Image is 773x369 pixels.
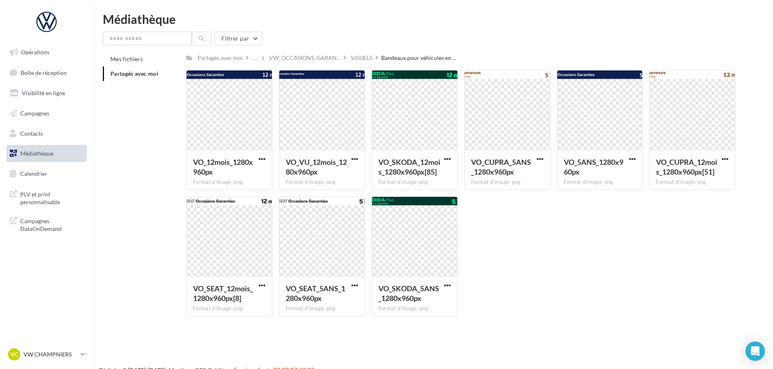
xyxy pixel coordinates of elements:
[5,125,88,142] a: Contacts
[5,44,88,61] a: Opérations
[5,186,88,209] a: PLV et print personnalisable
[286,284,345,303] span: VO_SEAT_5ANS_1280x960px
[110,55,143,62] span: Mes fichiers
[471,158,531,176] span: VO_CUPRA_5ANS_1280x960px
[378,179,451,186] div: Format d'image: png
[564,179,636,186] div: Format d'image: png
[20,189,83,206] span: PLV et print personnalisable
[656,158,717,176] span: VO_CUPRA_12mois_1280x960px[51]
[22,90,65,96] span: Visibilité en ligne
[564,158,623,176] span: VO_5ANS_1280x960px
[286,179,358,186] div: Format d'image: png
[20,170,47,177] span: Calendrier
[20,215,83,233] span: Campagnes DataOnDemand
[103,13,763,25] div: Médiathèque
[351,54,372,62] div: VISUELS
[5,105,88,122] a: Campagnes
[378,284,439,303] span: VO_SKODA_5ANS_1280x960px
[193,305,265,312] div: Format d'image: png
[378,305,451,312] div: Format d'image: png
[378,158,440,176] span: VO_SKODA_12mois_1280x960px[85]
[5,212,88,236] a: Campagnes DataOnDemand
[5,85,88,102] a: Visibilité en ligne
[5,64,88,81] a: Boîte de réception
[6,347,87,362] a: VC VW CHAMPNIERS
[745,341,765,361] div: Open Intercom Messenger
[656,179,728,186] div: Format d'image: png
[110,70,158,77] span: Partagés avec moi
[21,49,49,55] span: Opérations
[20,150,53,157] span: Médiathèque
[21,69,67,76] span: Boîte de réception
[286,158,347,176] span: VO_VU_12mois_1280x960px
[5,165,88,182] a: Calendrier
[269,54,340,62] span: VW_OCCASIONS_GARAN...
[197,54,243,62] div: Partagés avec moi
[252,52,259,64] div: ...
[286,305,358,312] div: Format d'image: png
[23,350,77,358] p: VW CHAMPNIERS
[11,350,18,358] span: VC
[193,158,253,176] span: VO_12mois_1280x960px
[20,110,49,117] span: Campagnes
[193,284,253,303] span: VO_SEAT_12mois_1280x960px[8]
[193,179,265,186] div: Format d'image: png
[471,179,544,186] div: Format d'image: png
[5,145,88,162] a: Médiathèque
[20,130,43,137] span: Contacts
[214,32,262,45] button: Filtrer par
[381,54,456,62] span: Bandeaux pour véhicules en ...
